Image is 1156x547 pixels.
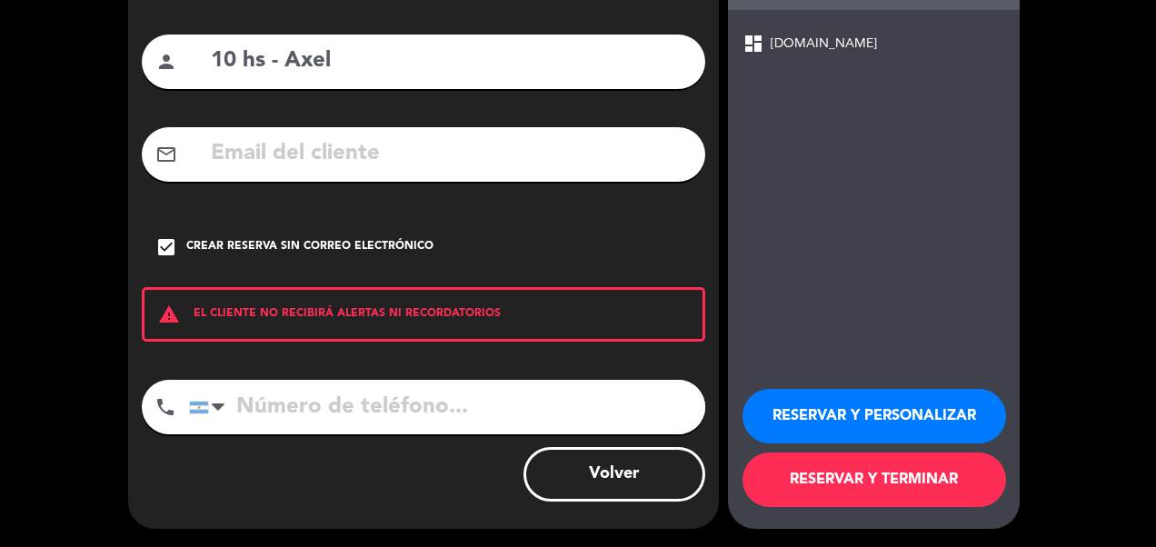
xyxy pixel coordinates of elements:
i: mail_outline [155,144,177,165]
i: check_box [155,236,177,258]
input: Nombre del cliente [209,43,692,80]
i: phone [154,396,176,418]
div: Argentina: +54 [190,381,232,433]
button: RESERVAR Y TERMINAR [742,453,1006,507]
div: EL CLIENTE NO RECIBIRÁ ALERTAS NI RECORDATORIOS [142,287,705,342]
span: dashboard [742,33,764,55]
input: Email del cliente [209,135,692,173]
button: Volver [523,447,705,502]
i: person [155,51,177,73]
i: warning [144,303,194,325]
input: Número de teléfono... [189,380,705,434]
div: Crear reserva sin correo electrónico [186,238,433,256]
button: RESERVAR Y PERSONALIZAR [742,389,1006,443]
span: [DOMAIN_NAME] [771,34,877,55]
